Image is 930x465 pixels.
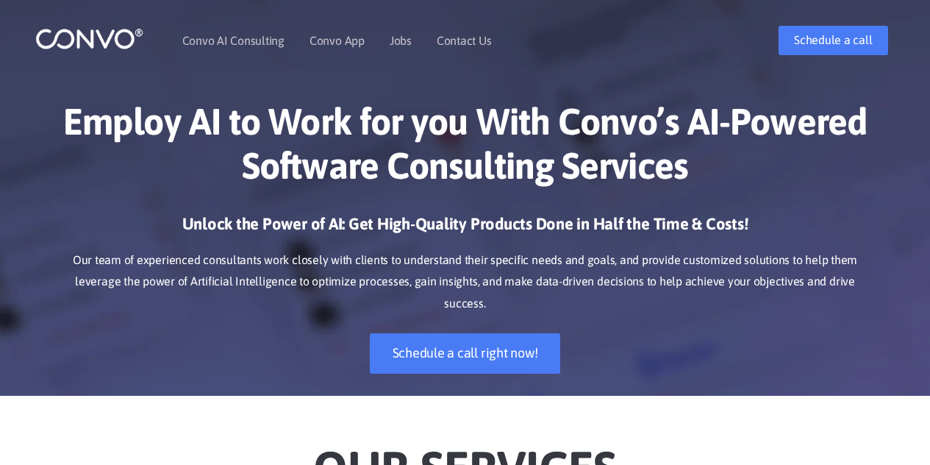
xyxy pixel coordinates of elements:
[57,99,873,199] h1: Employ AI to Work for you With Convo’s AI-Powered Software Consulting Services
[437,35,492,46] a: Contact Us
[390,35,412,46] a: Jobs
[310,35,365,46] a: Convo App
[57,213,873,246] h3: Unlock the Power of AI: Get High-Quality Products Done in Half the Time & Costs!
[779,26,887,55] a: Schedule a call
[57,249,873,316] p: Our team of experienced consultants work closely with clients to understand their specific needs ...
[35,27,143,50] img: logo_1.png
[182,35,285,46] a: Convo AI Consulting
[370,333,561,374] a: Schedule a call right now!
